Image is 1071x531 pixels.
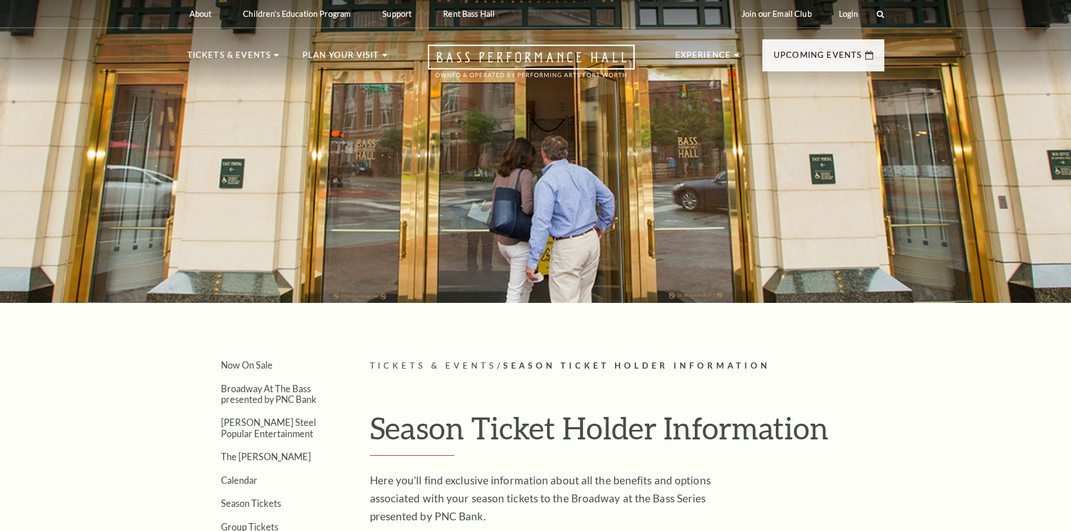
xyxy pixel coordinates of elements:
p: Upcoming Events [774,48,862,69]
p: Tickets & Events [187,48,272,69]
p: / [370,359,884,373]
h1: Season Ticket Holder Information [370,410,884,456]
a: Now On Sale [221,360,273,370]
p: Here you’ll find exclusive information about all the benefits and options associated with your se... [370,471,735,525]
p: Children's Education Program [243,9,351,19]
p: Experience [675,48,731,69]
p: About [189,9,212,19]
a: The [PERSON_NAME] [221,451,311,462]
span: Tickets & Events [370,361,498,370]
a: [PERSON_NAME] Steel Popular Entertainment [221,417,316,438]
p: Rent Bass Hall [443,9,495,19]
a: Broadway At The Bass presented by PNC Bank [221,383,317,405]
a: Calendar [221,475,257,485]
p: Support [382,9,412,19]
p: Plan Your Visit [302,48,379,69]
a: Season Tickets [221,498,281,509]
span: Season Ticket Holder Information [503,361,770,370]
